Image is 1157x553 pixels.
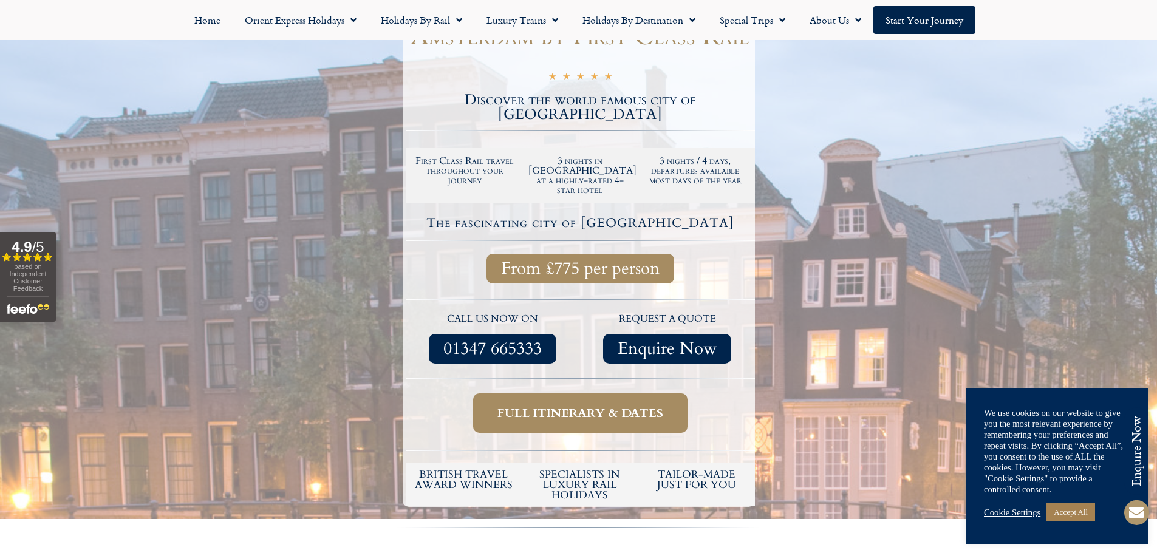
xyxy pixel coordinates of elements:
[570,6,708,34] a: Holidays by Destination
[797,6,873,34] a: About Us
[429,334,556,364] a: 01347 665333
[408,217,753,229] h4: The fascinating city of [GEOGRAPHIC_DATA]
[486,254,674,283] a: From £775 per person
[497,405,663,421] span: Full itinerary & dates
[644,469,749,490] h5: tailor-made just for you
[1046,503,1095,521] a: Accept All
[182,6,233,34] a: Home
[501,261,660,276] span: From £775 per person
[548,71,556,85] i: ★
[562,71,570,85] i: ★
[590,71,598,85] i: ★
[586,311,749,327] p: request a quote
[414,156,517,185] h2: First Class Rail travel throughout your journey
[618,341,717,356] span: Enquire Now
[644,156,747,185] h2: 3 nights / 4 days, departures available most days of the year
[412,311,575,327] p: call us now on
[984,507,1040,518] a: Cookie Settings
[443,341,542,356] span: 01347 665333
[233,6,369,34] a: Orient Express Holidays
[412,469,516,490] h5: British Travel Award winners
[576,71,584,85] i: ★
[528,156,632,195] h2: 3 nights in [GEOGRAPHIC_DATA] at a highly-rated 4-star hotel
[873,6,975,34] a: Start your Journey
[6,6,1151,34] nav: Menu
[369,6,474,34] a: Holidays by Rail
[708,6,797,34] a: Special Trips
[528,469,632,500] h6: Specialists in luxury rail holidays
[984,407,1130,495] div: We use cookies on our website to give you the most relevant experience by remembering your prefer...
[603,334,731,364] a: Enquire Now
[406,93,755,122] h2: Discover the world famous city of [GEOGRAPHIC_DATA]
[474,6,570,34] a: Luxury Trains
[473,393,688,433] a: Full itinerary & dates
[604,71,612,85] i: ★
[548,69,612,85] div: 5/5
